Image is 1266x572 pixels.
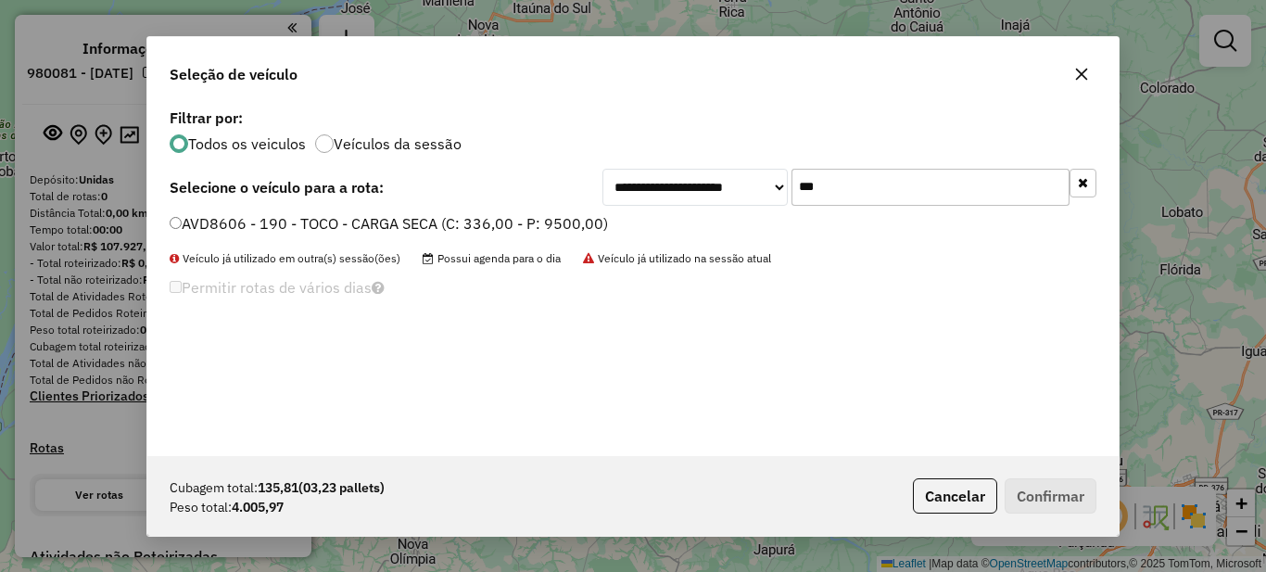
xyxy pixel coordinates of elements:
[170,251,400,265] span: Veículo já utilizado em outra(s) sessão(ões)
[188,136,306,151] label: Todos os veiculos
[170,270,385,305] label: Permitir rotas de vários dias
[232,498,284,517] strong: 4.005,97
[170,212,608,235] label: AVD8606 - 190 - TOCO - CARGA SECA (C: 336,00 - P: 9500,00)
[298,479,385,496] span: (03,23 pallets)
[170,178,384,197] strong: Selecione o veículo para a rota:
[170,498,232,517] span: Peso total:
[423,251,561,265] span: Possui agenda para o dia
[170,478,258,498] span: Cubagem total:
[170,281,182,293] input: Permitir rotas de vários dias
[583,251,771,265] span: Veículo já utilizado na sessão atual
[170,107,1096,129] label: Filtrar por:
[170,63,298,85] span: Seleção de veículo
[258,478,385,498] strong: 135,81
[170,217,182,229] input: AVD8606 - 190 - TOCO - CARGA SECA (C: 336,00 - P: 9500,00)
[913,478,997,514] button: Cancelar
[334,136,462,151] label: Veículos da sessão
[372,280,385,295] i: Selecione pelo menos um veículo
